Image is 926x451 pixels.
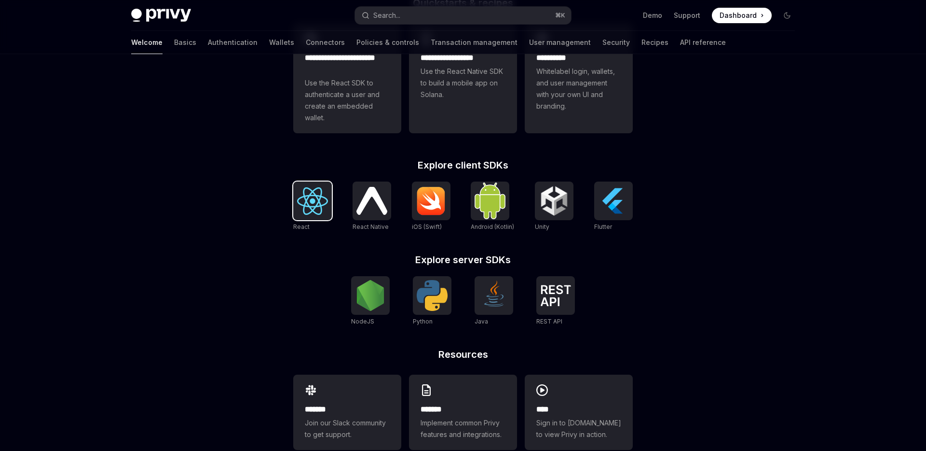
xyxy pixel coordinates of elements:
span: NodeJS [351,318,374,325]
span: Dashboard [720,11,757,20]
a: Policies & controls [356,31,419,54]
a: Support [674,11,700,20]
img: iOS (Swift) [416,186,447,215]
img: NodeJS [355,280,386,311]
span: Use the React Native SDK to build a mobile app on Solana. [421,66,505,100]
a: iOS (Swift)iOS (Swift) [412,182,450,232]
a: ****Sign in to [DOMAIN_NAME] to view Privy in action. [525,375,633,450]
a: **** *****Whitelabel login, wallets, and user management with your own UI and branding. [525,23,633,133]
a: JavaJava [475,276,513,326]
span: ⌘ K [555,12,565,19]
span: Flutter [594,223,612,230]
a: **** **Implement common Privy features and integrations. [409,375,517,450]
button: Search...⌘K [355,7,571,24]
img: REST API [540,285,571,306]
a: ReactReact [293,182,332,232]
a: Dashboard [712,8,772,23]
a: NodeJSNodeJS [351,276,390,326]
a: Authentication [208,31,258,54]
a: Android (Kotlin)Android (Kotlin) [471,182,514,232]
h2: Explore server SDKs [293,255,633,265]
span: Whitelabel login, wallets, and user management with your own UI and branding. [536,66,621,112]
span: React [293,223,310,230]
a: Security [602,31,630,54]
img: Java [478,280,509,311]
span: Use the React SDK to authenticate a user and create an embedded wallet. [305,77,390,124]
span: iOS (Swift) [412,223,442,230]
h2: Resources [293,350,633,359]
a: Transaction management [431,31,517,54]
button: Toggle dark mode [779,8,795,23]
a: **** **** **** ***Use the React Native SDK to build a mobile app on Solana. [409,23,517,133]
span: REST API [536,318,562,325]
img: Python [417,280,448,311]
a: Connectors [306,31,345,54]
span: Unity [535,223,549,230]
span: Join our Slack community to get support. [305,417,390,440]
a: API reference [680,31,726,54]
span: Android (Kotlin) [471,223,514,230]
span: Java [475,318,488,325]
a: Demo [643,11,662,20]
a: User management [529,31,591,54]
span: Python [413,318,433,325]
a: Welcome [131,31,163,54]
img: Flutter [598,185,629,216]
a: PythonPython [413,276,451,326]
img: Android (Kotlin) [475,183,505,219]
span: Sign in to [DOMAIN_NAME] to view Privy in action. [536,417,621,440]
img: dark logo [131,9,191,22]
img: React [297,187,328,215]
a: React NativeReact Native [353,182,391,232]
a: **** **Join our Slack community to get support. [293,375,401,450]
a: FlutterFlutter [594,182,633,232]
a: Basics [174,31,196,54]
h2: Explore client SDKs [293,160,633,170]
a: REST APIREST API [536,276,575,326]
a: Recipes [641,31,668,54]
a: UnityUnity [535,182,573,232]
span: React Native [353,223,389,230]
a: Wallets [269,31,294,54]
div: Search... [373,10,400,21]
img: Unity [539,185,570,216]
span: Implement common Privy features and integrations. [421,417,505,440]
img: React Native [356,187,387,214]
